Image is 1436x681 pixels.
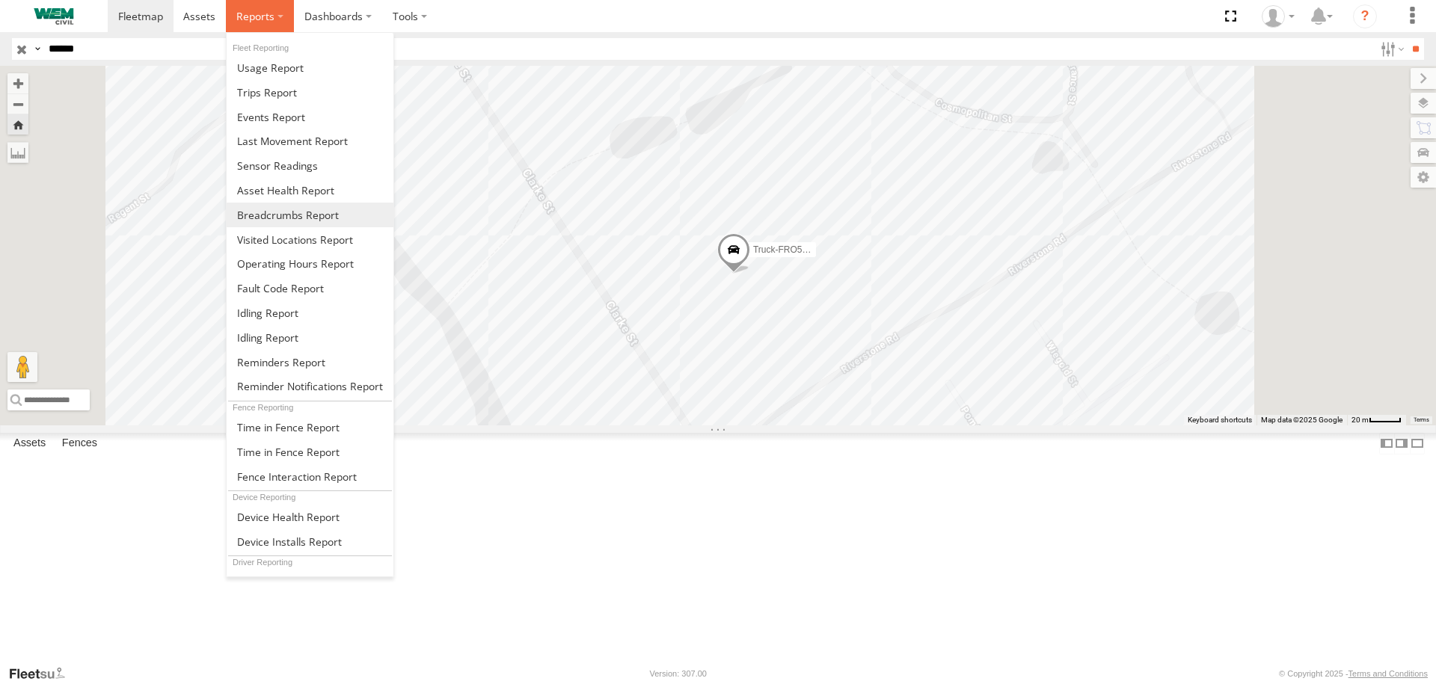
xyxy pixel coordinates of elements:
a: Time in Fences Report [227,440,393,464]
button: Keyboard shortcuts [1188,415,1252,425]
a: Visited Locations Report [227,227,393,252]
button: Drag Pegman onto the map to open Street View [7,352,37,382]
div: Kevin Webb [1256,5,1300,28]
img: WEMCivilLogo.svg [15,8,93,25]
span: Map data ©2025 Google [1261,416,1343,424]
span: 20 m [1351,416,1369,424]
label: Dock Summary Table to the Right [1394,433,1409,454]
label: Fences [55,434,105,454]
a: Reminders Report [227,350,393,375]
label: Assets [6,434,53,454]
a: Idling Report [227,325,393,350]
a: Asset Operating Hours Report [227,251,393,276]
a: Fault Code Report [227,276,393,301]
a: Trips Report [227,80,393,105]
div: Version: 307.00 [650,669,707,678]
a: Terms (opens in new tab) [1414,416,1429,422]
label: Hide Summary Table [1410,433,1425,454]
button: Zoom Home [7,114,28,135]
a: Breadcrumbs Report [227,203,393,227]
a: Device Health Report [227,505,393,529]
a: Time in Fences Report [227,415,393,440]
a: Usage Report [227,55,393,80]
a: Full Events Report [227,105,393,129]
button: Zoom out [7,93,28,114]
label: Search Filter Options [1375,38,1407,60]
a: Driver Performance Report [227,570,393,595]
button: Map Scale: 20 m per 40 pixels [1347,415,1406,425]
button: Zoom in [7,73,28,93]
a: Asset Health Report [227,178,393,203]
label: Dock Summary Table to the Left [1379,433,1394,454]
i: ? [1353,4,1377,28]
label: Map Settings [1411,167,1436,188]
a: Fence Interaction Report [227,464,393,489]
a: Sensor Readings [227,153,393,178]
a: Visit our Website [8,666,77,681]
div: © Copyright 2025 - [1279,669,1428,678]
a: Idling Report [227,301,393,325]
label: Search Query [31,38,43,60]
label: Measure [7,142,28,163]
span: Truck-FRO52R [753,245,814,256]
a: Terms and Conditions [1348,669,1428,678]
a: Service Reminder Notifications Report [227,375,393,399]
a: Last Movement Report [227,129,393,153]
a: Device Installs Report [227,529,393,554]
